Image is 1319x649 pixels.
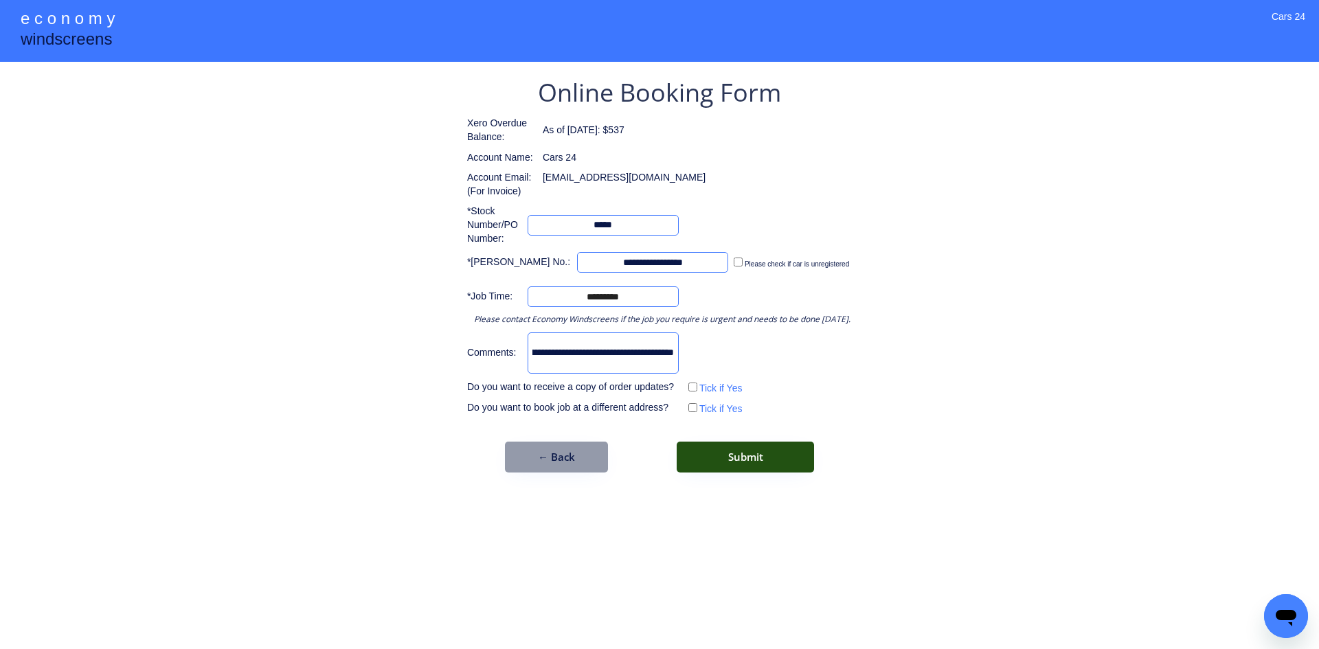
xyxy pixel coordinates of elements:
[699,403,743,414] label: Tick if Yes
[467,346,521,360] div: Comments:
[543,124,624,137] div: As of [DATE]: $537
[538,76,781,110] div: Online Booking Form
[474,314,850,326] div: Please contact Economy Windscreens if the job you require is urgent and needs to be done [DATE].
[745,260,849,268] label: Please check if car is unregistered
[467,290,521,304] div: *Job Time:
[467,117,536,144] div: Xero Overdue Balance:
[699,383,743,394] label: Tick if Yes
[543,171,706,185] div: [EMAIL_ADDRESS][DOMAIN_NAME]
[1272,10,1305,41] div: Cars 24
[467,151,536,165] div: Account Name:
[467,205,521,245] div: *Stock Number/PO Number:
[543,151,594,165] div: Cars 24
[467,171,536,198] div: Account Email: (For Invoice)
[21,7,115,33] div: e c o n o m y
[21,27,112,54] div: windscreens
[467,380,679,394] div: Do you want to receive a copy of order updates?
[677,442,814,472] button: Submit
[1264,594,1308,638] iframe: Button to launch messaging window
[467,255,570,269] div: *[PERSON_NAME] No.:
[505,442,608,472] button: ← Back
[467,401,679,415] div: Do you want to book job at a different address?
